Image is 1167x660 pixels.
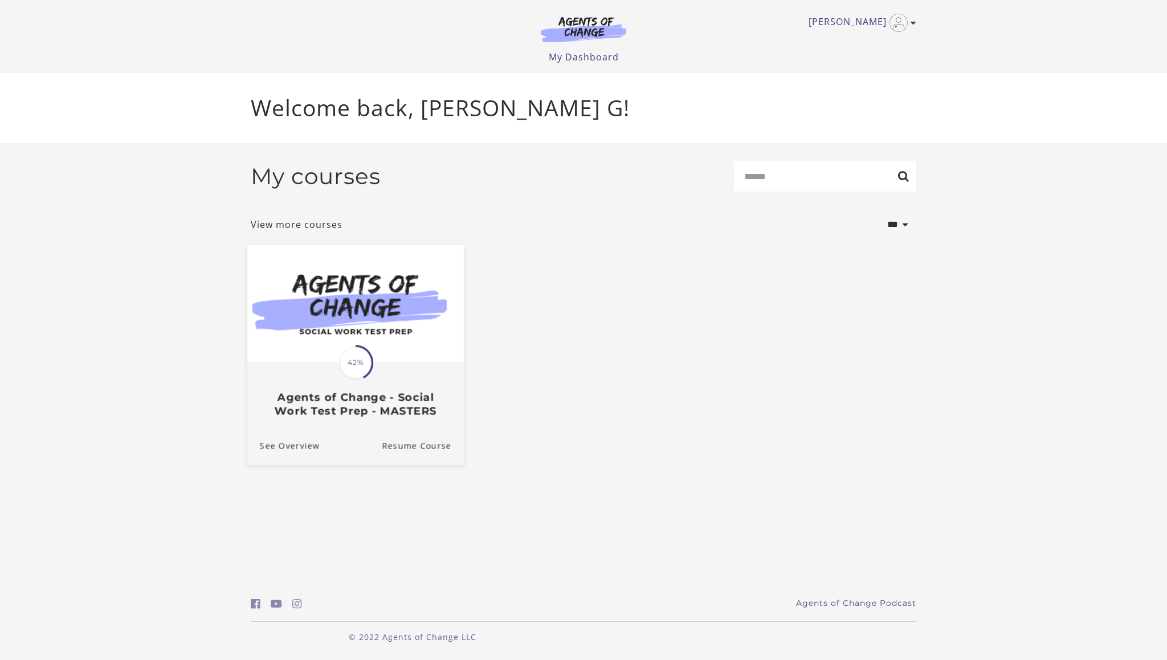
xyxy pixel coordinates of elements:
[251,91,916,125] p: Welcome back, [PERSON_NAME] G!
[292,598,302,609] i: https://www.instagram.com/agentsofchangeprep/ (Open in a new window)
[251,598,260,609] i: https://www.facebook.com/groups/aswbtestprep (Open in a new window)
[292,596,302,612] a: https://www.instagram.com/agentsofchangeprep/ (Open in a new window)
[251,596,260,612] a: https://www.facebook.com/groups/aswbtestprep (Open in a new window)
[271,598,282,609] i: https://www.youtube.com/c/AgentsofChangeTestPrepbyMeaganMitchell (Open in a new window)
[529,16,638,42] img: Agents of Change Logo
[549,51,619,63] a: My Dashboard
[340,347,372,378] span: 42%
[260,391,451,417] h3: Agents of Change - Social Work Test Prep - MASTERS
[251,163,381,190] h2: My courses
[271,596,282,612] a: https://www.youtube.com/c/AgentsofChangeTestPrepbyMeaganMitchell (Open in a new window)
[809,14,911,32] a: Toggle menu
[247,427,320,465] a: Agents of Change - Social Work Test Prep - MASTERS: See Overview
[251,218,342,231] a: View more courses
[251,631,574,643] p: © 2022 Agents of Change LLC
[796,597,916,609] a: Agents of Change Podcast
[382,427,464,465] a: Agents of Change - Social Work Test Prep - MASTERS: Resume Course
